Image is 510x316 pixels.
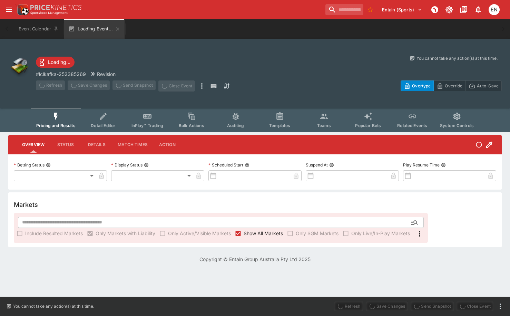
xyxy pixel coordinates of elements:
[30,5,81,10] img: PriceKinetics
[378,4,426,15] button: Select Tenant
[416,55,498,61] p: You cannot take any action(s) at this time.
[325,4,363,15] input: search
[17,136,50,153] button: Overview
[168,230,231,237] span: Only Active/Visible Markets
[269,123,290,128] span: Templates
[111,162,143,168] p: Display Status
[64,19,125,39] button: Loading Event...
[477,82,499,89] p: Auto-Save
[443,3,455,16] button: Toggle light/dark mode
[46,163,51,167] button: Betting Status
[408,216,421,229] button: Open
[48,58,70,66] p: Loading...
[208,162,243,168] p: Scheduled Start
[179,123,204,128] span: Bulk Actions
[458,3,470,16] button: Documentation
[412,82,431,89] p: Overtype
[306,162,328,168] p: Suspend At
[81,136,112,153] button: Details
[96,230,155,237] span: Only Markets with Liability
[25,230,83,237] span: Include Resulted Markets
[131,123,163,128] span: InPlay™ Trading
[36,123,76,128] span: Pricing and Results
[365,4,376,15] button: No Bookmarks
[441,163,446,167] button: Play Resume Time
[472,3,484,16] button: Notifications
[144,163,149,167] button: Display Status
[245,163,249,167] button: Scheduled Start
[36,70,86,78] p: Copy To Clipboard
[15,3,29,17] img: PriceKinetics Logo
[489,4,500,15] div: Eamon Nunn
[13,303,94,309] p: You cannot take any action(s) at this time.
[317,123,331,128] span: Teams
[14,162,45,168] p: Betting Status
[227,123,244,128] span: Auditing
[198,80,206,92] button: more
[351,230,410,237] span: Only Live/In-Play Markets
[401,80,502,91] div: Start From
[429,3,441,16] button: NOT Connected to PK
[403,162,440,168] p: Play Resume Time
[296,230,339,237] span: Only SGM Markets
[31,108,479,132] div: Event type filters
[397,123,427,128] span: Related Events
[465,80,502,91] button: Auto-Save
[445,82,462,89] p: Override
[50,136,81,153] button: Status
[91,123,115,128] span: Detail Editor
[244,230,283,237] span: Show All Markets
[112,136,153,153] button: Match Times
[14,201,38,209] h5: Markets
[433,80,465,91] button: Override
[329,163,334,167] button: Suspend At
[401,80,434,91] button: Overtype
[487,2,502,17] button: Eamon Nunn
[415,230,424,238] svg: More
[355,123,381,128] span: Popular Bets
[97,70,116,78] p: Revision
[3,3,15,16] button: open drawer
[30,11,68,15] img: Sportsbook Management
[440,123,474,128] span: System Controls
[153,136,184,153] button: Actions
[14,19,63,39] button: Event Calendar
[8,55,30,77] img: other.png
[496,302,504,310] button: more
